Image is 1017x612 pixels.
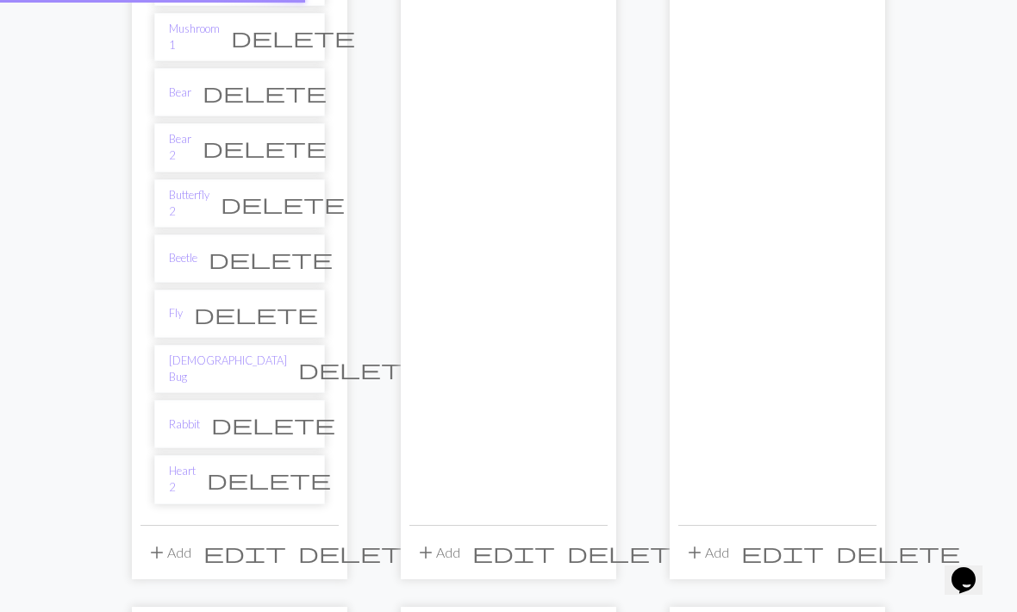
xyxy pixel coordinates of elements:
[741,542,824,563] i: Edit
[409,536,466,569] button: Add
[415,540,436,565] span: add
[220,21,366,53] button: Delete chart
[567,540,691,565] span: delete
[211,412,335,436] span: delete
[735,536,830,569] button: Edit
[298,540,422,565] span: delete
[169,131,191,164] a: Bear 2
[830,536,966,569] button: Delete
[147,540,167,565] span: add
[209,247,333,271] span: delete
[472,540,555,565] span: edit
[678,536,735,569] button: Add
[197,536,292,569] button: Edit
[472,542,555,563] i: Edit
[221,191,345,215] span: delete
[200,408,346,440] button: Delete chart
[194,302,318,326] span: delete
[684,540,705,565] span: add
[203,542,286,563] i: Edit
[209,187,356,220] button: Delete chart
[287,353,434,385] button: Delete chart
[169,250,197,266] a: Beetle
[203,540,286,565] span: edit
[197,242,344,275] button: Delete chart
[292,536,428,569] button: Delete
[140,536,197,569] button: Add
[169,416,200,433] a: Rabbit
[169,187,209,220] a: Butterfly 2
[561,536,697,569] button: Delete
[231,25,355,49] span: delete
[836,540,960,565] span: delete
[169,463,196,496] a: Heart 2
[196,463,342,496] button: Delete chart
[203,135,327,159] span: delete
[945,543,1000,595] iframe: chat widget
[298,357,422,381] span: delete
[203,80,327,104] span: delete
[169,21,220,53] a: Mushroom 1
[207,467,331,491] span: delete
[169,353,287,385] a: [DEMOGRAPHIC_DATA] Bug
[466,536,561,569] button: Edit
[741,540,824,565] span: edit
[191,76,338,109] button: Delete chart
[169,84,191,101] a: Bear
[169,305,183,322] a: Fly
[183,297,329,330] button: Delete chart
[191,131,338,164] button: Delete chart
